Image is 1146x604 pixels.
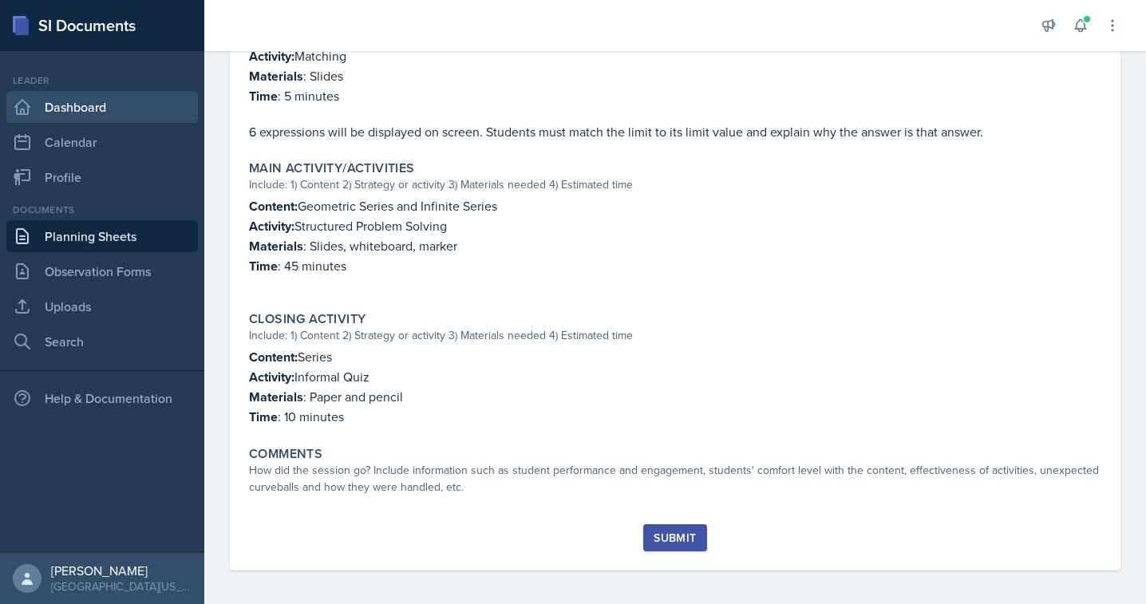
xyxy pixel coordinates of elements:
strong: Time [249,257,278,275]
a: Profile [6,161,198,193]
div: Include: 1) Content 2) Strategy or activity 3) Materials needed 4) Estimated time [249,327,1101,344]
strong: Activity: [249,368,294,386]
label: Comments [249,446,322,462]
a: Calendar [6,126,198,158]
label: Main Activity/Activities [249,160,415,176]
div: Help & Documentation [6,382,198,414]
p: : Slides, whiteboard, marker [249,236,1101,256]
strong: Activity: [249,47,294,65]
a: Uploads [6,290,198,322]
p: 6 expressions will be displayed on screen. Students must match the limit to its limit value and e... [249,122,1101,141]
a: Search [6,326,198,357]
div: Submit [654,531,696,544]
strong: Time [249,87,278,105]
div: Include: 1) Content 2) Strategy or activity 3) Materials needed 4) Estimated time [249,176,1101,193]
p: Series [249,347,1101,367]
a: Planning Sheets [6,220,198,252]
strong: Materials [249,237,303,255]
strong: Content: [249,197,298,215]
div: Leader [6,73,198,88]
strong: Activity: [249,217,294,235]
p: : 5 minutes [249,86,1101,106]
button: Submit [643,524,706,551]
label: Closing Activity [249,311,366,327]
strong: Content: [249,348,298,366]
strong: Time [249,408,278,426]
p: : 45 minutes [249,256,1101,276]
p: Matching [249,46,1101,66]
strong: Materials [249,388,303,406]
p: Structured Problem Solving [249,216,1101,236]
p: Informal Quiz [249,367,1101,387]
p: : Paper and pencil [249,387,1101,407]
div: [GEOGRAPHIC_DATA][US_STATE] in [GEOGRAPHIC_DATA] [51,578,192,594]
p: Geometric Series and Infinite Series [249,196,1101,216]
a: Dashboard [6,91,198,123]
div: How did the session go? Include information such as student performance and engagement, students'... [249,462,1101,495]
div: [PERSON_NAME] [51,563,192,578]
p: : Slides [249,66,1101,86]
strong: Materials [249,67,303,85]
p: : 10 minutes [249,407,1101,427]
a: Observation Forms [6,255,198,287]
div: Documents [6,203,198,217]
